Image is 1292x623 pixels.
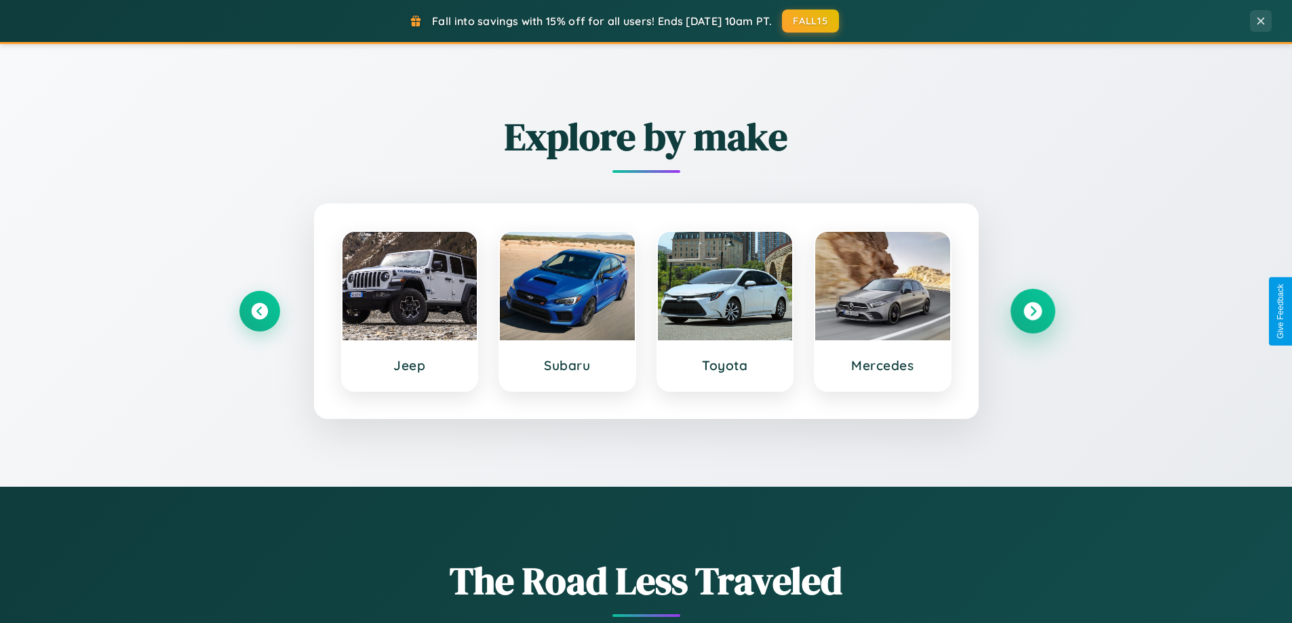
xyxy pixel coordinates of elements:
[239,110,1053,163] h2: Explore by make
[671,357,779,374] h3: Toyota
[513,357,621,374] h3: Subaru
[239,555,1053,607] h1: The Road Less Traveled
[829,357,937,374] h3: Mercedes
[782,9,839,33] button: FALL15
[432,14,772,28] span: Fall into savings with 15% off for all users! Ends [DATE] 10am PT.
[1276,284,1285,339] div: Give Feedback
[356,357,464,374] h3: Jeep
